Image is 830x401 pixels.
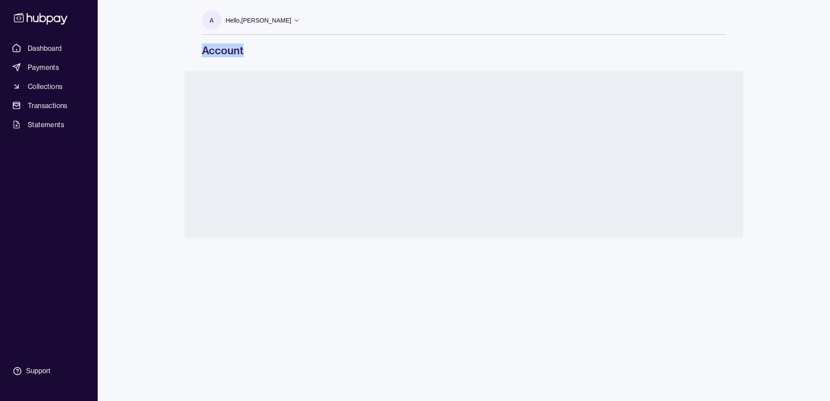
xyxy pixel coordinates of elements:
[202,43,726,57] h1: Account
[9,117,89,132] a: Statements
[28,81,63,92] span: Collections
[9,40,89,56] a: Dashboard
[9,98,89,113] a: Transactions
[9,362,89,380] a: Support
[9,79,89,94] a: Collections
[26,366,50,376] div: Support
[9,59,89,75] a: Payments
[28,119,64,130] span: Statements
[226,16,291,25] p: Hello, [PERSON_NAME]
[28,62,59,72] span: Payments
[210,16,214,25] p: A
[28,43,62,53] span: Dashboard
[28,100,68,111] span: Transactions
